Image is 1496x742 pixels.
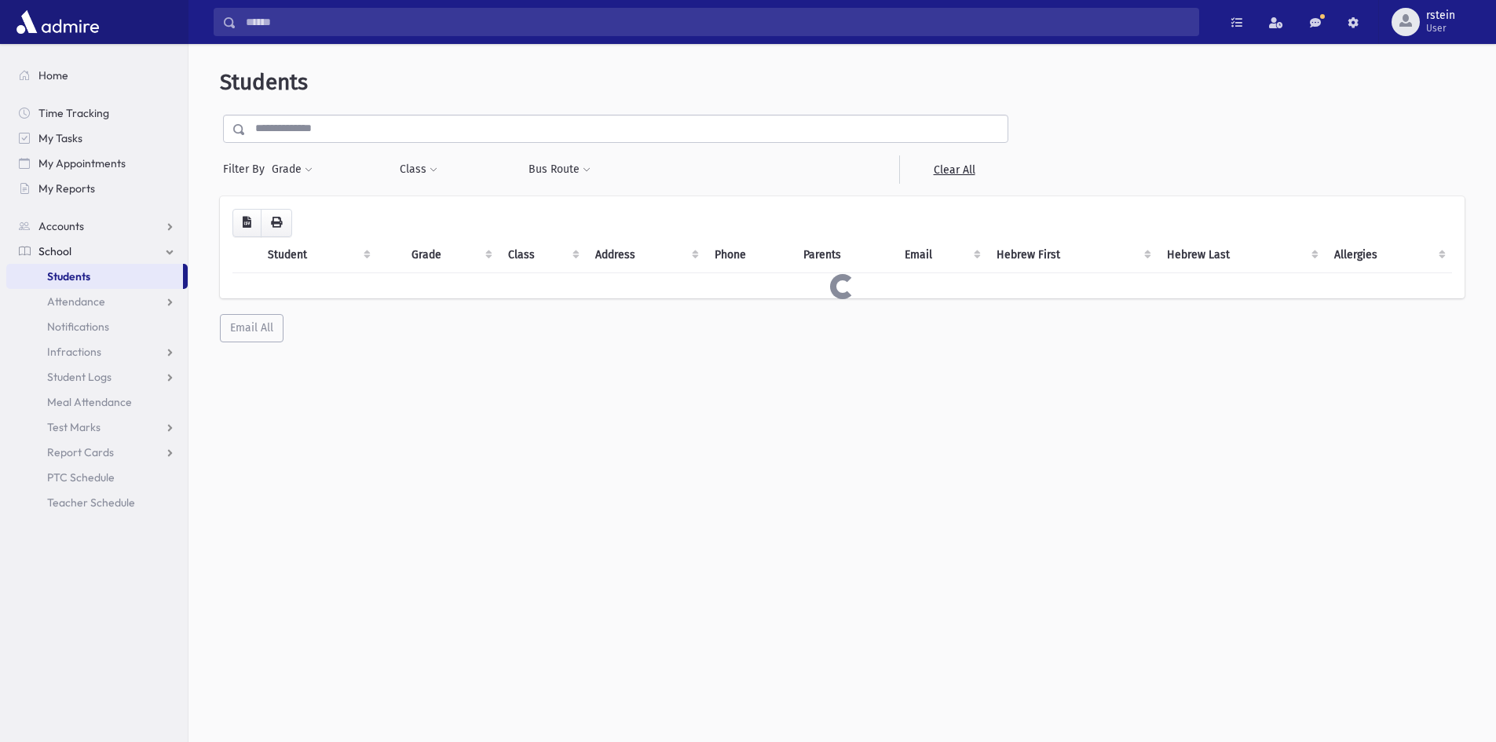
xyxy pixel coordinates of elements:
[47,420,101,434] span: Test Marks
[6,289,188,314] a: Attendance
[47,320,109,334] span: Notifications
[38,219,84,233] span: Accounts
[6,101,188,126] a: Time Tracking
[6,63,188,88] a: Home
[6,465,188,490] a: PTC Schedule
[499,237,587,273] th: Class
[895,237,987,273] th: Email
[38,68,68,82] span: Home
[47,345,101,359] span: Infractions
[13,6,103,38] img: AdmirePro
[1325,237,1452,273] th: Allergies
[6,339,188,364] a: Infractions
[705,237,794,273] th: Phone
[794,237,895,273] th: Parents
[6,176,188,201] a: My Reports
[47,269,90,283] span: Students
[402,237,498,273] th: Grade
[399,155,438,184] button: Class
[6,264,183,289] a: Students
[899,155,1008,184] a: Clear All
[220,69,308,95] span: Students
[38,244,71,258] span: School
[47,470,115,484] span: PTC Schedule
[38,131,82,145] span: My Tasks
[6,214,188,239] a: Accounts
[6,415,188,440] a: Test Marks
[987,237,1157,273] th: Hebrew First
[6,314,188,339] a: Notifications
[6,239,188,264] a: School
[258,237,377,273] th: Student
[38,156,126,170] span: My Appointments
[6,389,188,415] a: Meal Attendance
[6,364,188,389] a: Student Logs
[6,440,188,465] a: Report Cards
[47,370,112,384] span: Student Logs
[528,155,591,184] button: Bus Route
[38,106,109,120] span: Time Tracking
[271,155,313,184] button: Grade
[47,495,135,510] span: Teacher Schedule
[236,8,1198,36] input: Search
[1426,22,1455,35] span: User
[47,294,105,309] span: Attendance
[1158,237,1326,273] th: Hebrew Last
[47,445,114,459] span: Report Cards
[261,209,292,237] button: Print
[6,490,188,515] a: Teacher Schedule
[47,395,132,409] span: Meal Attendance
[220,314,283,342] button: Email All
[38,181,95,196] span: My Reports
[6,126,188,151] a: My Tasks
[6,151,188,176] a: My Appointments
[586,237,705,273] th: Address
[1426,9,1455,22] span: rstein
[223,161,271,177] span: Filter By
[232,209,262,237] button: CSV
